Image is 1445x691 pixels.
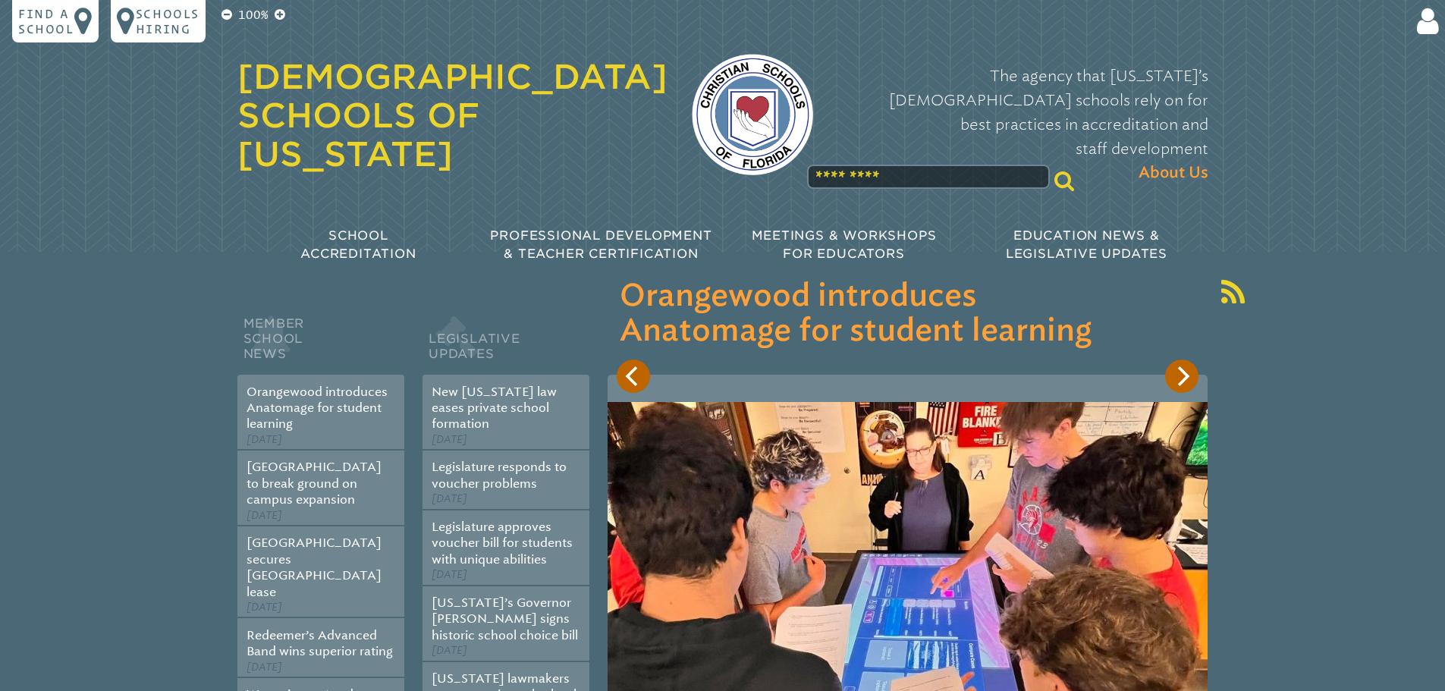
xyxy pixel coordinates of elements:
a: [DEMOGRAPHIC_DATA] Schools of [US_STATE] [237,57,668,174]
span: Meetings & Workshops for Educators [752,228,937,261]
a: Legislature responds to voucher problems [432,460,567,490]
span: [DATE] [247,601,282,614]
a: Redeemer’s Advanced Band wins superior rating [247,628,393,658]
img: csf-logo-web-colors.png [692,54,813,175]
span: [DATE] [432,644,467,657]
p: Find a school [18,6,74,36]
span: [DATE] [432,492,467,505]
span: [DATE] [432,568,467,581]
span: About Us [1139,161,1208,185]
a: Legislature approves voucher bill for students with unique abilities [432,520,573,567]
span: Education News & Legislative Updates [1006,228,1167,261]
p: 100% [235,6,272,24]
span: [DATE] [432,433,467,446]
a: [GEOGRAPHIC_DATA] secures [GEOGRAPHIC_DATA] lease [247,536,382,598]
span: School Accreditation [300,228,416,261]
h2: Legislative Updates [423,313,589,375]
a: [GEOGRAPHIC_DATA] to break ground on campus expansion [247,460,382,507]
p: Schools Hiring [136,6,199,36]
span: [DATE] [247,433,282,446]
h3: Orangewood introduces Anatomage for student learning [620,279,1195,349]
button: Next [1165,360,1198,393]
a: [US_STATE]’s Governor [PERSON_NAME] signs historic school choice bill [432,595,578,642]
a: Orangewood introduces Anatomage for student learning [247,385,388,432]
button: Previous [617,360,650,393]
h2: Member School News [237,313,404,375]
p: The agency that [US_STATE]’s [DEMOGRAPHIC_DATA] schools rely on for best practices in accreditati... [837,64,1208,185]
span: [DATE] [247,661,282,674]
span: Professional Development & Teacher Certification [490,228,712,261]
span: [DATE] [247,509,282,522]
a: New [US_STATE] law eases private school formation [432,385,557,432]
